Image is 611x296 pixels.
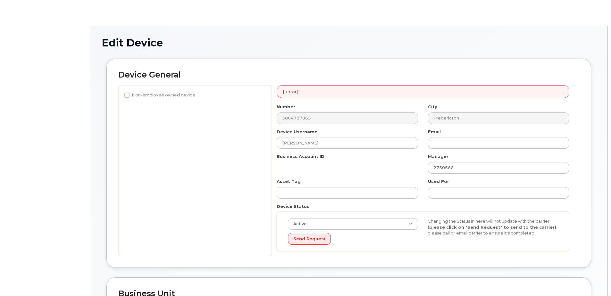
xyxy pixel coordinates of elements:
[428,104,437,110] label: City
[124,91,195,99] label: Non-employee owned device
[277,203,309,210] label: Device Status
[277,129,317,135] label: Device Username
[428,225,556,230] strong: (please click on "Send Request" to send to the carrier)
[277,153,324,160] label: Business Account ID
[428,129,441,135] label: Email
[423,218,563,236] div: Changing the Status in here will not update with the carrier, , please call or email carrier to e...
[124,93,130,98] input: Non-employee owned device
[277,85,569,98] div: {{error}}
[288,233,331,245] button: Send Request
[102,37,596,48] h1: Edit Device
[118,70,579,79] h2: Device General
[277,104,295,110] label: Number
[277,178,301,185] label: Asset Tag
[428,178,449,185] label: Used For
[428,162,569,174] input: Select manager
[428,153,448,160] label: Manager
